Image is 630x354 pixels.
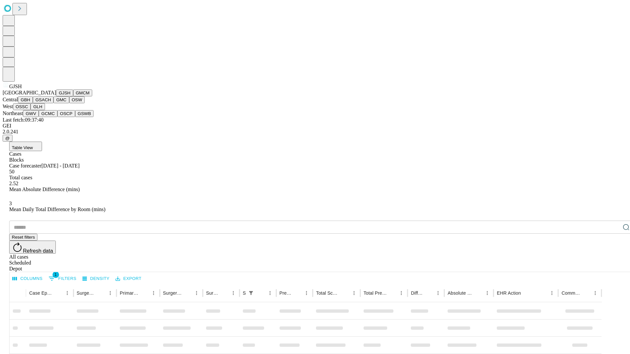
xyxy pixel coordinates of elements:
div: 1 active filter [246,288,256,298]
button: OSW [69,96,85,103]
button: GJSH [56,89,73,96]
button: Sort [140,288,149,298]
button: GMCM [73,89,92,96]
button: OSSC [13,103,31,110]
span: Central [3,97,18,102]
span: GJSH [9,84,22,89]
button: GSWB [75,110,94,117]
button: Menu [265,288,275,298]
button: Menu [433,288,443,298]
button: GSACH [33,96,53,103]
span: Mean Absolute Difference (mins) [9,187,80,192]
button: Menu [591,288,600,298]
div: Scheduled In Room Duration [243,290,246,296]
div: Primary Service [120,290,139,296]
button: Sort [424,288,433,298]
button: Sort [256,288,265,298]
span: @ [5,136,10,141]
div: EHR Action [497,290,521,296]
div: Surgeon Name [77,290,96,296]
button: Menu [397,288,406,298]
button: Menu [63,288,72,298]
div: 2.0.241 [3,129,627,135]
div: Total Predicted Duration [364,290,387,296]
button: Sort [521,288,531,298]
span: Table View [12,145,33,150]
span: Refresh data [23,248,53,254]
div: Absolute Difference [448,290,473,296]
span: West [3,104,13,109]
span: [DATE] - [DATE] [41,163,79,168]
button: Density [81,274,111,284]
div: Case Epic Id [29,290,53,296]
button: Sort [53,288,63,298]
button: GWV [23,110,39,117]
div: Total Scheduled Duration [316,290,340,296]
span: Mean Daily Total Difference by Room (mins) [9,206,105,212]
button: GCMC [39,110,57,117]
button: Sort [340,288,349,298]
button: GMC [53,96,69,103]
span: 1 [52,271,59,278]
div: GEI [3,123,627,129]
button: Menu [349,288,359,298]
div: Predicted In Room Duration [280,290,292,296]
div: Surgery Name [163,290,182,296]
button: GBH [18,96,33,103]
button: Sort [183,288,192,298]
span: Last fetch: 09:37:40 [3,117,44,123]
button: @ [3,135,12,142]
span: 3 [9,201,12,206]
button: Menu [302,288,311,298]
span: [GEOGRAPHIC_DATA] [3,90,56,95]
button: Menu [106,288,115,298]
button: Sort [473,288,483,298]
span: 50 [9,169,14,174]
button: OSCP [57,110,75,117]
button: Sort [581,288,591,298]
button: Sort [96,288,106,298]
div: Comments [561,290,580,296]
button: Show filters [47,273,78,284]
button: Menu [229,288,238,298]
button: Reset filters [9,234,37,241]
button: Select columns [11,274,44,284]
button: Refresh data [9,241,56,254]
button: Menu [483,288,492,298]
button: Sort [293,288,302,298]
span: Northeast [3,110,23,116]
div: Difference [411,290,424,296]
button: Sort [388,288,397,298]
button: Export [114,274,143,284]
span: Case forecaster [9,163,41,168]
span: Total cases [9,175,32,180]
button: Table View [9,142,42,151]
button: Show filters [246,288,256,298]
button: Menu [547,288,556,298]
span: 2.52 [9,181,18,186]
button: Sort [220,288,229,298]
button: Menu [192,288,201,298]
div: Surgery Date [206,290,219,296]
button: GLH [31,103,45,110]
button: Menu [149,288,158,298]
span: Reset filters [12,235,35,240]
